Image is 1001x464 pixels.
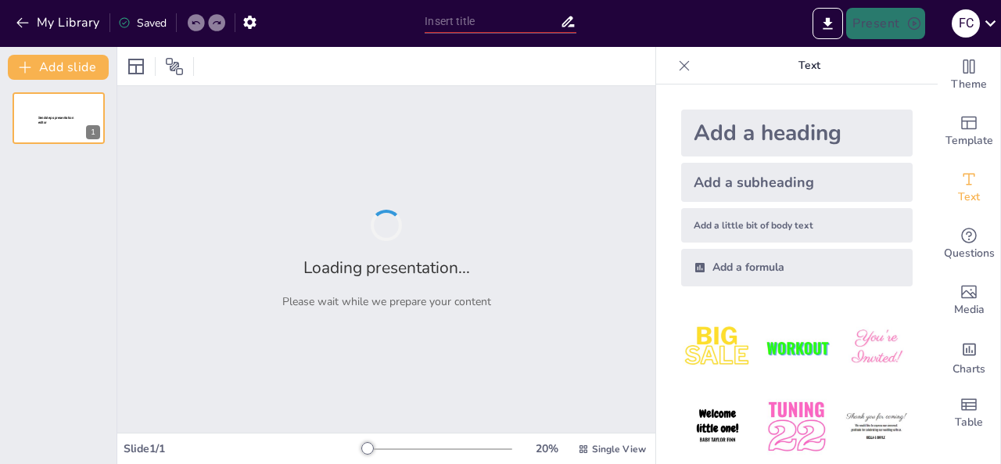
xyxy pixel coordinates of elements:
div: Add charts and graphs [938,329,1000,385]
button: F C [952,8,980,39]
span: Theme [951,76,987,93]
div: Add images, graphics, shapes or video [938,272,1000,329]
button: Present [846,8,924,39]
div: Get real-time input from your audience [938,216,1000,272]
div: Add ready made slides [938,103,1000,160]
button: My Library [12,10,106,35]
p: Text [697,47,922,85]
div: 20 % [528,441,565,456]
div: Slide 1 / 1 [124,441,362,456]
span: Single View [592,443,646,455]
input: Insert title [425,10,559,33]
div: Add a subheading [681,163,913,202]
div: Add text boxes [938,160,1000,216]
img: 1.jpeg [681,311,754,384]
div: 1 [86,125,100,139]
p: Please wait while we prepare your content [282,294,491,309]
span: Template [945,132,993,149]
span: Charts [953,361,985,378]
span: Table [955,414,983,431]
span: Text [958,189,980,206]
span: Media [954,301,985,318]
div: Add a heading [681,110,913,156]
div: Layout [124,54,149,79]
div: Saved [118,16,167,31]
img: 2.jpeg [760,311,833,384]
div: 1 [13,92,105,144]
span: Position [165,57,184,76]
img: 6.jpeg [840,390,913,463]
img: 3.jpeg [840,311,913,384]
img: 4.jpeg [681,390,754,463]
div: F C [952,9,980,38]
button: Add slide [8,55,109,80]
div: Add a table [938,385,1000,441]
img: 5.jpeg [760,390,833,463]
div: Change the overall theme [938,47,1000,103]
h2: Loading presentation... [303,257,470,279]
span: Sendsteps presentation editor [38,116,74,124]
span: Questions [944,245,995,262]
button: Export to PowerPoint [813,8,843,39]
div: Add a formula [681,249,913,286]
div: Add a little bit of body text [681,208,913,243]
